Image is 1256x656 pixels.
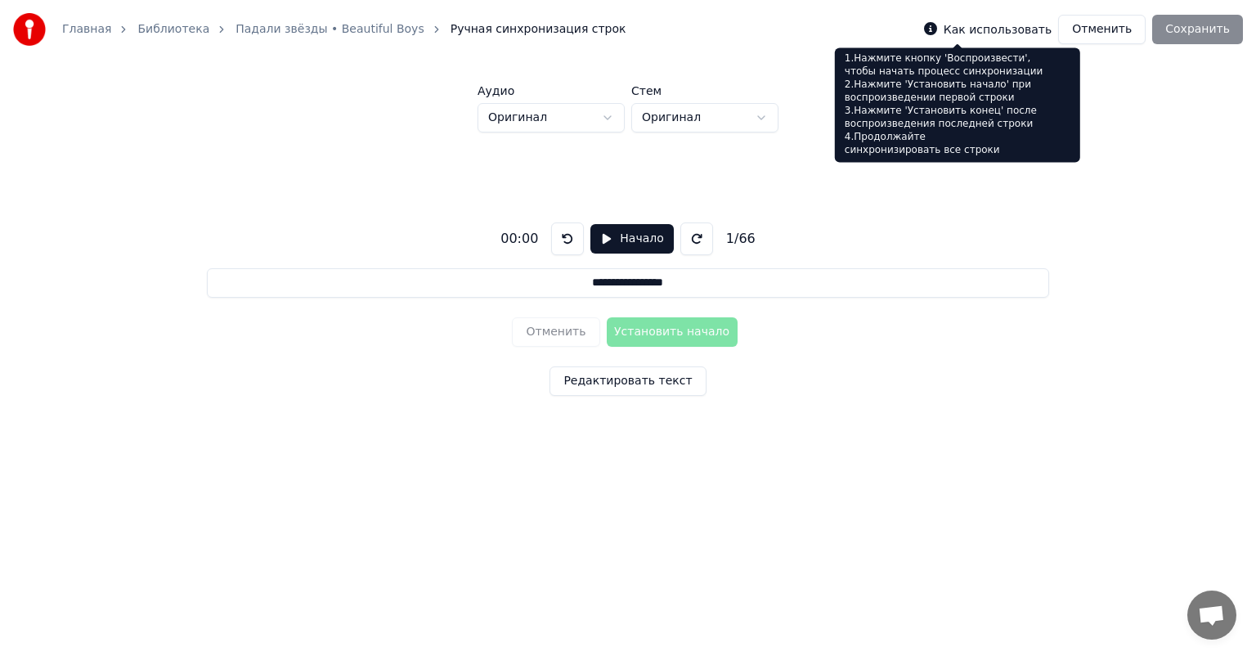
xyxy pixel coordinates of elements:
a: Падали звёзды • Beautiful Boys [235,21,424,38]
a: Открытый чат [1187,591,1236,640]
img: youka [13,13,46,46]
div: 00:00 [494,229,545,249]
label: Аудио [478,85,625,97]
div: 1 / 66 [720,229,762,249]
label: Как использовать [944,24,1052,35]
button: Редактировать текст [549,366,706,396]
nav: breadcrumb [62,21,626,38]
span: Ручная синхронизация строк [451,21,626,38]
div: 3 . Нажмите 'Установить конец' после воспроизведения последней строки [845,105,1070,131]
div: 4 . Продолжайте синхронизировать все строки [845,131,1070,157]
button: Начало [590,224,673,254]
button: Отменить [1058,15,1146,44]
a: Главная [62,21,111,38]
div: 1 . Нажмите кнопку 'Воспроизвести', чтобы начать процесс синхронизации [845,52,1070,79]
div: 2 . Нажмите 'Установить начало' при воспроизведении первой строки [845,79,1070,105]
a: Библиотека [137,21,209,38]
label: Стем [631,85,778,97]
